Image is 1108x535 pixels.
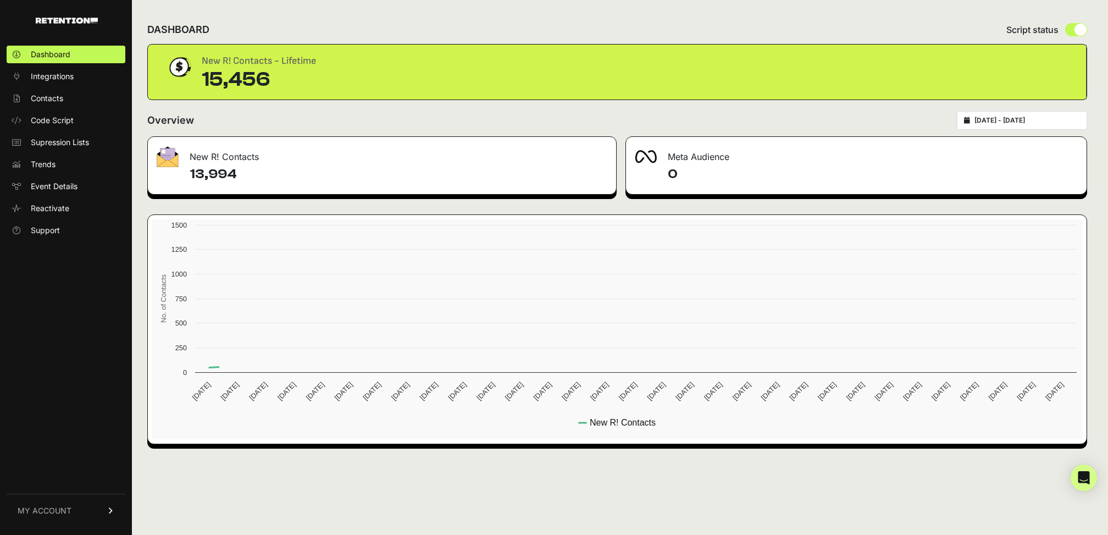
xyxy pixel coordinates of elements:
text: [DATE] [987,380,1008,402]
span: MY ACCOUNT [18,505,71,516]
text: [DATE] [731,380,752,402]
text: [DATE] [845,380,866,402]
text: 250 [175,344,187,352]
text: [DATE] [646,380,667,402]
text: [DATE] [304,380,326,402]
text: 1000 [171,270,187,278]
h4: 0 [668,166,1078,183]
text: [DATE] [361,380,383,402]
text: [DATE] [418,380,440,402]
text: [DATE] [760,380,781,402]
text: [DATE] [247,380,269,402]
text: [DATE] [276,380,297,402]
a: Contacts [7,90,125,107]
text: No. of Contacts [159,274,168,323]
span: Trends [31,159,56,170]
img: Retention.com [36,18,98,24]
a: Dashboard [7,46,125,63]
text: [DATE] [589,380,610,402]
span: Support [31,225,60,236]
img: fa-meta-2f981b61bb99beabf952f7030308934f19ce035c18b003e963880cc3fabeebb7.png [635,150,657,163]
text: [DATE] [475,380,496,402]
span: Dashboard [31,49,70,60]
text: [DATE] [191,380,212,402]
text: [DATE] [503,380,525,402]
text: [DATE] [901,380,923,402]
div: New R! Contacts - Lifetime [202,53,316,69]
a: Reactivate [7,200,125,217]
div: Meta Audience [626,137,1087,170]
text: [DATE] [702,380,724,402]
span: Event Details [31,181,77,192]
a: Supression Lists [7,134,125,151]
text: [DATE] [816,380,838,402]
div: Open Intercom Messenger [1071,465,1097,491]
text: New R! Contacts [590,418,656,427]
text: [DATE] [788,380,809,402]
span: Reactivate [31,203,69,214]
div: New R! Contacts [148,137,616,170]
text: 750 [175,295,187,303]
span: Contacts [31,93,63,104]
img: dollar-coin-05c43ed7efb7bc0c12610022525b4bbbb207c7efeef5aecc26f025e68dcafac9.png [165,53,193,81]
text: [DATE] [532,380,553,402]
text: [DATE] [959,380,980,402]
text: [DATE] [617,380,639,402]
div: 15,456 [202,69,316,91]
h4: 13,994 [190,166,607,183]
text: 1500 [171,221,187,229]
text: [DATE] [1044,380,1065,402]
a: Code Script [7,112,125,129]
text: [DATE] [219,380,240,402]
a: Trends [7,156,125,173]
text: [DATE] [446,380,468,402]
span: Integrations [31,71,74,82]
text: [DATE] [390,380,411,402]
text: [DATE] [674,380,695,402]
text: 500 [175,319,187,327]
text: [DATE] [1015,380,1037,402]
text: 1250 [171,245,187,253]
span: Supression Lists [31,137,89,148]
text: [DATE] [930,380,951,402]
text: 0 [183,368,187,377]
text: [DATE] [873,380,895,402]
h2: Overview [147,113,194,128]
h2: DASHBOARD [147,22,209,37]
text: [DATE] [560,380,581,402]
a: Support [7,222,125,239]
a: Integrations [7,68,125,85]
text: [DATE] [333,380,354,402]
a: Event Details [7,178,125,195]
a: MY ACCOUNT [7,494,125,527]
span: Code Script [31,115,74,126]
img: fa-envelope-19ae18322b30453b285274b1b8af3d052b27d846a4fbe8435d1a52b978f639a2.png [157,146,179,167]
span: Script status [1006,23,1059,36]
